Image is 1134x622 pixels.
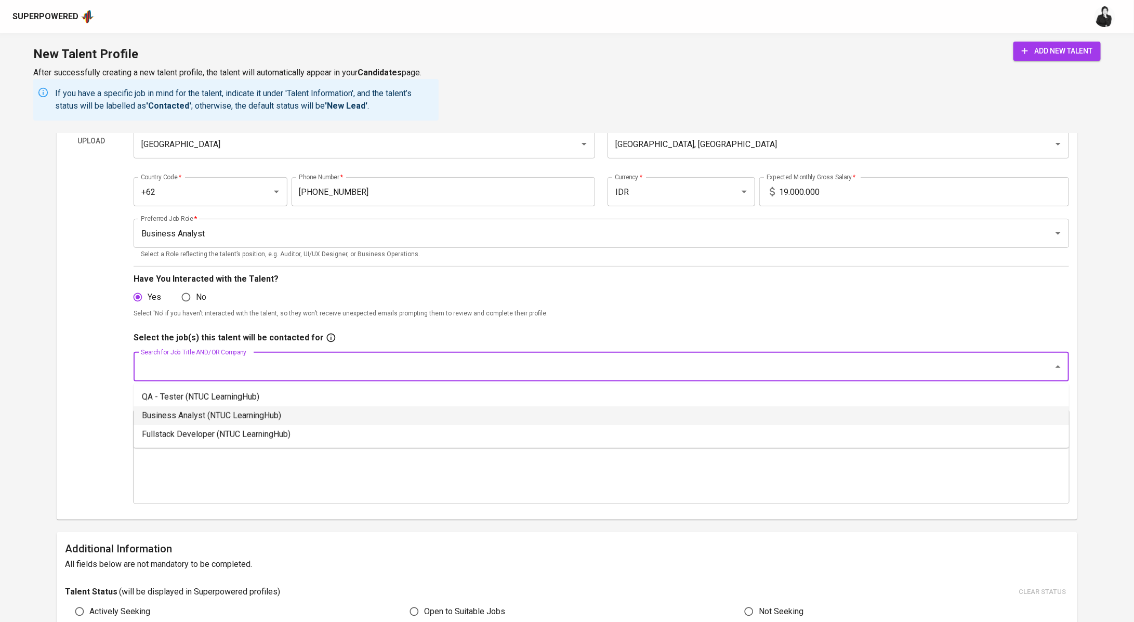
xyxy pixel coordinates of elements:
h6: All fields below are not mandatory to be completed. [65,557,1069,572]
div: Superpowered [12,11,78,23]
div: Notes [140,433,162,508]
b: 'New Lead' [325,101,367,111]
p: Have You Interacted with the Talent? [134,273,1069,285]
img: medwi@glints.com [1095,6,1115,27]
p: Select a Role reflecting the talent’s position, e.g. Auditor, UI/UX Designer, or Business Operati... [141,249,1062,260]
button: Close [1051,360,1065,374]
div: Almost there! Once you've completed all the fields marked with * under 'Talent Information', you'... [1013,42,1101,61]
p: ( will be displayed in Superpowered profiles ) [119,586,280,598]
button: Open [1051,226,1065,241]
p: After successfully creating a new talent profile, the talent will automatically appear in your page. [33,67,439,79]
h1: New Talent Profile [33,42,439,67]
span: Open to Suitable Jobs [424,605,505,618]
span: Actively Seeking [89,605,150,618]
button: Open [577,137,591,151]
li: Business Analyst (NTUC LearningHub) [134,406,1069,425]
button: Upload [65,131,117,151]
button: Open [1051,137,1065,151]
p: Select the job(s) this talent will be contacted for [134,332,324,344]
h6: Additional Information [65,540,1069,557]
span: Not Seeking [759,605,803,618]
a: Superpoweredapp logo [12,9,95,24]
p: Select 'No' if you haven't interacted with the talent, so they won’t receive unexpected emails pr... [134,309,1069,319]
span: No [196,291,206,303]
button: Open [269,184,284,199]
li: QA - Tester (NTUC LearningHub) [134,388,1069,406]
span: Upload [69,135,113,148]
b: Candidates [358,68,402,77]
button: add new talent [1013,42,1101,61]
p: Talent Status [65,586,117,598]
span: Yes [148,291,161,303]
b: 'Contacted' [146,101,191,111]
p: If you have a specific job in mind for the talent, indicate it under 'Talent Information', and th... [55,87,434,112]
button: Open [737,184,751,199]
span: add new talent [1022,45,1092,58]
img: app logo [81,9,95,24]
svg: If you have a specific job in mind for the talent, indicate it here. This will change the talent'... [326,333,336,343]
li: Fullstack Developer (NTUC LearningHub) [134,425,1069,444]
